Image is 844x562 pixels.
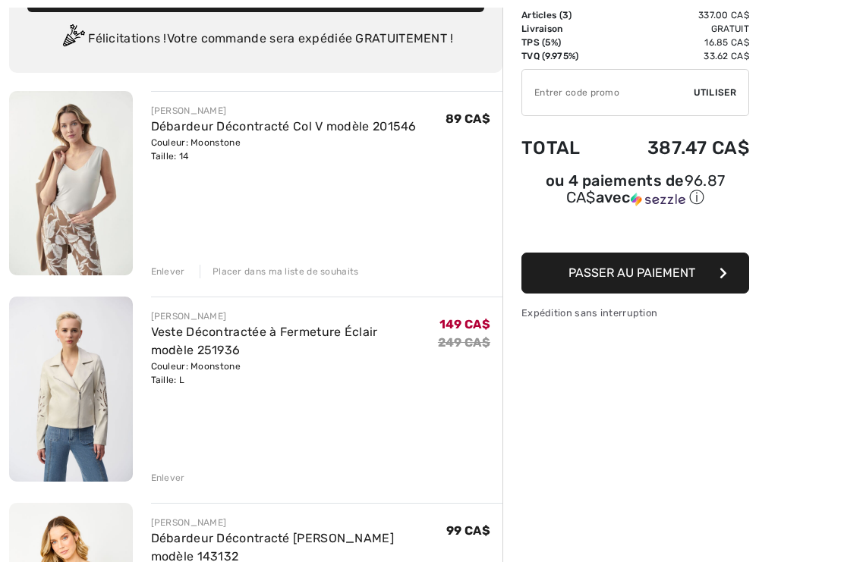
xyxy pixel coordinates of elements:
td: TPS (5%) [521,36,605,49]
div: Félicitations ! Votre commande sera expédiée GRATUITEMENT ! [27,24,484,55]
div: [PERSON_NAME] [151,104,417,118]
td: 16.85 CA$ [605,36,749,49]
span: Utiliser [694,86,736,99]
span: 89 CA$ [446,111,490,126]
img: Veste Décontractée à Fermeture Éclair modèle 251936 [9,297,133,481]
td: 337.00 CA$ [605,8,749,22]
div: ou 4 paiements de96.87 CA$avecSezzle Cliquez pour en savoir plus sur Sezzle [521,174,749,213]
span: 149 CA$ [439,317,490,331]
div: Enlever [151,471,185,485]
img: Sezzle [631,193,685,206]
button: Passer au paiement [521,253,749,294]
iframe: PayPal-paypal [521,213,749,247]
a: Veste Décontractée à Fermeture Éclair modèle 251936 [151,325,378,357]
span: Passer au paiement [568,265,695,280]
td: Livraison [521,22,605,36]
input: Code promo [522,70,694,115]
div: Couleur: Moonstone Taille: L [151,359,438,387]
span: 96.87 CA$ [566,171,726,206]
s: 249 CA$ [438,335,490,350]
td: TVQ (9.975%) [521,49,605,63]
td: 33.62 CA$ [605,49,749,63]
span: 99 CA$ [446,523,490,538]
div: ou 4 paiements de avec [521,174,749,208]
div: Placer dans ma liste de souhaits [200,265,359,278]
img: Débardeur Décontracté Col V modèle 201546 [9,91,133,275]
div: [PERSON_NAME] [151,309,438,323]
td: Articles ( ) [521,8,605,22]
a: Débardeur Décontracté Col V modèle 201546 [151,119,417,133]
span: 3 [562,10,568,20]
div: Couleur: Moonstone Taille: 14 [151,136,417,163]
div: Enlever [151,265,185,278]
img: Congratulation2.svg [58,24,88,55]
td: 387.47 CA$ [605,122,749,174]
div: Expédition sans interruption [521,306,749,320]
div: [PERSON_NAME] [151,516,447,529]
td: Gratuit [605,22,749,36]
td: Total [521,122,605,174]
